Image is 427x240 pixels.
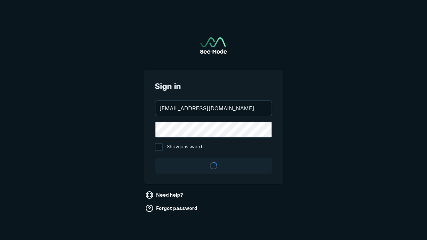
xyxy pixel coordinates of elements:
a: Need help? [144,190,186,200]
a: Go to sign in [200,37,227,54]
a: Forgot password [144,203,200,214]
span: Show password [167,143,202,151]
img: See-Mode Logo [200,37,227,54]
span: Sign in [155,80,272,92]
input: your@email.com [155,101,272,116]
